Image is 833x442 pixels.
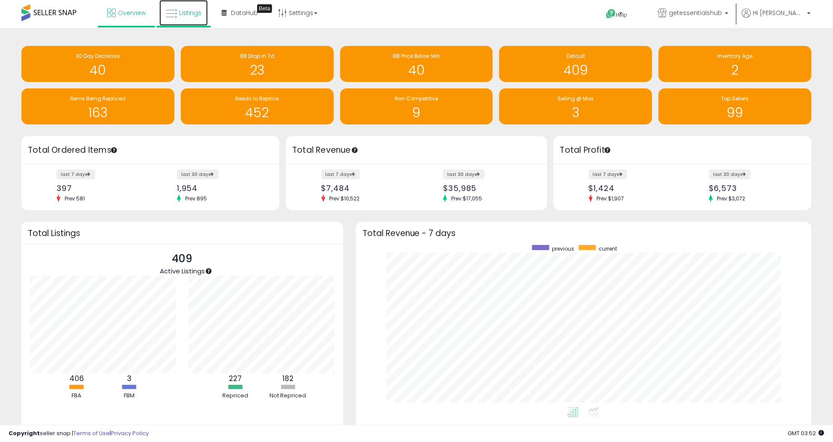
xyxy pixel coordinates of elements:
a: Non Competitive 9 [340,88,493,124]
a: BB Drop in 7d 23 [181,46,334,82]
div: Tooltip anchor [604,146,611,154]
h3: Total Listings [28,230,337,236]
div: $35,985 [443,184,532,193]
span: Prev: 895 [181,195,211,202]
div: 397 [57,184,144,193]
span: Top Sellers [721,95,749,102]
span: 2025-08-16 03:52 GMT [788,429,824,437]
span: Prev: $17,055 [447,195,486,202]
label: last 7 days [589,170,627,179]
label: last 30 days [177,170,219,179]
h1: 3 [503,106,648,120]
span: Prev: $3,072 [713,195,750,202]
span: Selling @ Max [558,95,594,102]
h1: 452 [185,106,330,120]
span: Listings [179,9,201,17]
a: Privacy Policy [111,429,149,437]
label: last 30 days [709,170,751,179]
span: 30 Day Decrease [76,52,120,60]
div: FBA [51,392,102,400]
span: BB Drop in 7d [240,52,274,60]
h1: 40 [345,63,489,77]
label: last 7 days [57,170,95,179]
span: Help [616,11,628,18]
div: Repriced [210,392,261,400]
div: Not Repriced [262,392,314,400]
span: current [599,245,617,252]
span: Prev: $10,522 [325,195,364,202]
span: Non Competitive [395,95,438,102]
a: 30 Day Decrease 40 [21,46,174,82]
a: Selling @ Max 3 [499,88,652,124]
span: Items Being Repriced [70,95,126,102]
a: Inventory Age 2 [659,46,812,82]
a: Items Being Repriced 163 [21,88,174,124]
h1: 9 [345,106,489,120]
a: Top Sellers 99 [659,88,812,124]
div: Tooltip anchor [205,267,213,275]
b: 182 [282,373,294,384]
span: previous [552,245,575,252]
label: last 30 days [443,170,485,179]
h1: 163 [26,106,170,120]
h3: Total Revenue [292,144,541,156]
span: DataHub [231,9,258,17]
div: 1,954 [177,184,264,193]
h1: 40 [26,63,170,77]
span: Inventory Age [717,52,753,60]
i: Get Help [605,9,616,19]
span: Hi [PERSON_NAME] [753,9,805,17]
span: Active Listings [160,266,205,275]
div: seller snap | | [9,430,149,438]
a: Default 409 [499,46,652,82]
a: Hi [PERSON_NAME] [742,9,811,28]
div: Tooltip anchor [351,146,359,154]
span: Prev: $1,907 [593,195,629,202]
span: Needs to Reprice [236,95,279,102]
label: last 7 days [321,170,360,179]
h3: Total Profit [560,144,805,156]
div: $7,484 [321,184,410,193]
h1: 23 [185,63,330,77]
b: 406 [69,373,84,384]
div: Tooltip anchor [110,146,118,154]
span: getessentialshub [669,9,722,17]
h1: 99 [663,106,807,120]
a: Needs to Reprice 452 [181,88,334,124]
b: 3 [127,373,132,384]
a: Terms of Use [73,429,110,437]
h3: Total Ordered Items [28,144,273,156]
h1: 2 [663,63,807,77]
b: 227 [229,373,242,384]
span: Overview [118,9,146,17]
div: $1,424 [589,184,676,193]
div: $6,573 [709,184,797,193]
p: 409 [160,251,205,267]
h3: Total Revenue - 7 days [363,230,805,236]
span: Default [566,52,585,60]
a: BB Price Below Min 40 [340,46,493,82]
strong: Copyright [9,429,40,437]
h1: 409 [503,63,648,77]
div: FBM [104,392,155,400]
a: Help [599,2,644,28]
span: Prev: 581 [60,195,89,202]
div: Tooltip anchor [257,4,272,13]
span: BB Price Below Min [393,52,440,60]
